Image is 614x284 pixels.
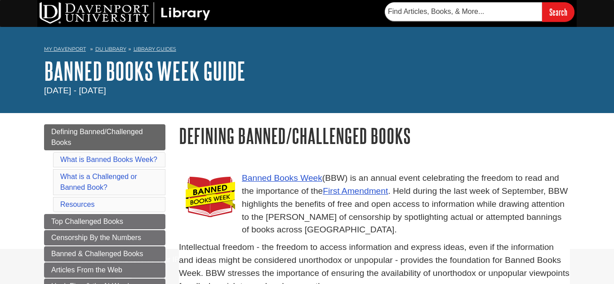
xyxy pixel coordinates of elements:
[44,124,165,150] a: Defining Banned/Challenged Books
[385,2,542,21] input: Find Articles, Books, & More...
[179,172,570,236] p: (BBW) is an annual event celebrating the freedom to read and the importance of the . Held during ...
[323,186,388,196] a: First Amendment
[44,230,165,245] a: Censorship By the Numbers
[44,214,165,229] a: Top Challenged Books
[133,46,176,52] a: Library Guides
[51,128,143,146] span: Defining Banned/Challenged Books
[95,46,126,52] a: DU Library
[51,234,141,241] span: Censorship By the Numbers
[51,250,143,258] span: Banned & Challenged Books
[44,262,165,278] a: Articles From the Web
[44,246,165,262] a: Banned & Challenged Books
[44,57,245,85] a: Banned Books Week Guide
[60,156,157,163] a: What is Banned Books Week?
[44,43,570,57] nav: breadcrumb
[60,173,137,191] a: What is a Challenged or Banned Book?
[44,86,106,95] span: [DATE] - [DATE]
[40,2,210,24] img: DU Library
[242,173,322,183] a: Banned Books Week
[186,174,235,218] img: Banned Books Week
[542,2,574,22] input: Search
[51,266,122,274] span: Articles From the Web
[179,124,570,147] h1: Defining Banned/Challenged Books
[51,218,123,225] span: Top Challenged Books
[385,2,574,22] form: Searches DU Library's articles, books, and more
[44,45,86,53] a: My Davenport
[60,201,94,208] a: Resources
